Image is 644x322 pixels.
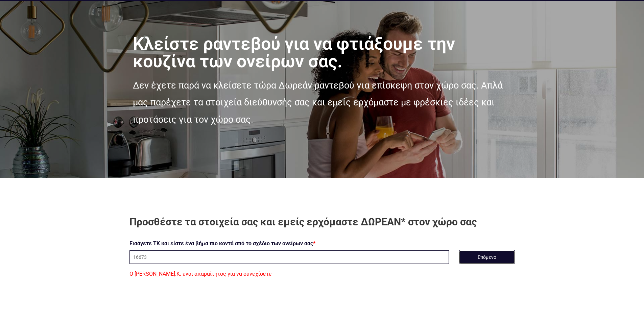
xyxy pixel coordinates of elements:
[133,77,511,128] p: Δεν έχετε παρά να κλείσετε τώρα Δωρεάν ραντεβού για επίσκεψη στον χώρο σας. Απλά μας παρέχετε τα ...
[133,35,511,70] h1: Κλείστε ραντεβού για να φτιάξουμε την κουζίνα των ονείρων σας.
[129,271,272,277] span: Ο [PERSON_NAME].Κ. εναι απαραίτητος για να συνεχίσετε
[459,250,515,264] button: Επόμενο
[129,215,515,228] h2: Προσθέστε τα στοιχεία σας και εμείς ερχόμαστε ΔΩΡΕΑΝ* στον χώρο σας
[129,239,315,249] label: Εισάγετε ΤΚ και είστε ένα βήμα πιο κοντά από το σχέδιο των ονείρων σας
